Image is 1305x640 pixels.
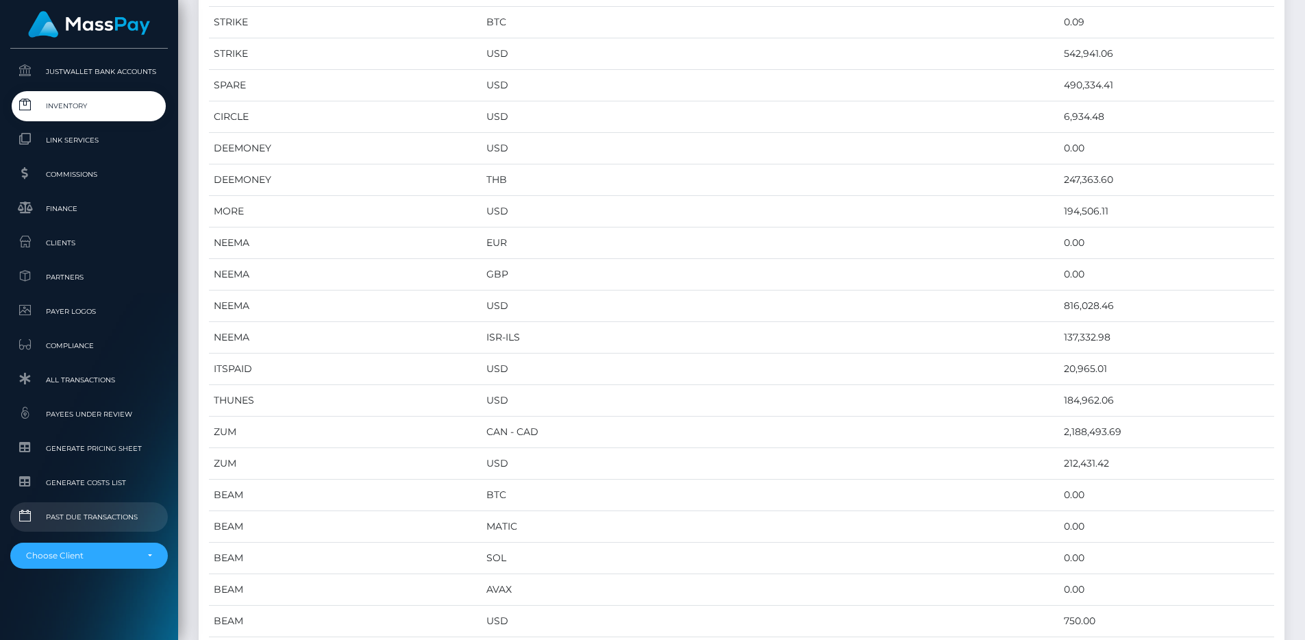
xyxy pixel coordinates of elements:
[10,331,168,360] a: Compliance
[10,91,168,121] a: Inventory
[10,543,168,569] button: Choose Client
[1059,70,1274,101] td: 490,334.41
[10,160,168,189] a: Commissions
[1059,322,1274,354] td: 137,332.98
[10,365,168,395] a: All Transactions
[1059,385,1274,417] td: 184,962.06
[1059,606,1274,637] td: 750.00
[16,235,162,251] span: Clients
[482,480,1060,511] td: BTC
[10,57,168,86] a: JustWallet Bank Accounts
[482,259,1060,291] td: GBP
[482,164,1060,196] td: THB
[16,406,162,422] span: Payees under Review
[1059,543,1274,574] td: 0.00
[482,196,1060,227] td: USD
[16,372,162,388] span: All Transactions
[209,511,482,543] td: BEAM
[10,125,168,155] a: Link Services
[1059,227,1274,259] td: 0.00
[482,133,1060,164] td: USD
[482,606,1060,637] td: USD
[482,417,1060,448] td: CAN - CAD
[10,399,168,429] a: Payees under Review
[1059,574,1274,606] td: 0.00
[209,574,482,606] td: BEAM
[209,606,482,637] td: BEAM
[209,227,482,259] td: NEEMA
[209,543,482,574] td: BEAM
[1059,511,1274,543] td: 0.00
[209,7,482,38] td: STRIKE
[1059,101,1274,133] td: 6,934.48
[16,98,162,114] span: Inventory
[16,201,162,217] span: Finance
[1059,417,1274,448] td: 2,188,493.69
[482,227,1060,259] td: EUR
[209,385,482,417] td: THUNES
[10,434,168,463] a: Generate Pricing Sheet
[16,167,162,182] span: Commissions
[1059,480,1274,511] td: 0.00
[1059,164,1274,196] td: 247,363.60
[209,164,482,196] td: DEEMONEY
[209,70,482,101] td: SPARE
[16,304,162,319] span: Payer Logos
[482,574,1060,606] td: AVAX
[16,64,162,79] span: JustWallet Bank Accounts
[482,7,1060,38] td: BTC
[209,196,482,227] td: MORE
[482,448,1060,480] td: USD
[1059,38,1274,70] td: 542,941.06
[1059,259,1274,291] td: 0.00
[1059,291,1274,322] td: 816,028.46
[209,259,482,291] td: NEEMA
[10,502,168,532] a: Past Due Transactions
[10,297,168,326] a: Payer Logos
[10,228,168,258] a: Clients
[10,194,168,223] a: Finance
[16,509,162,525] span: Past Due Transactions
[209,101,482,133] td: CIRCLE
[209,322,482,354] td: NEEMA
[16,269,162,285] span: Partners
[482,322,1060,354] td: ISR-ILS
[16,132,162,148] span: Link Services
[10,262,168,292] a: Partners
[209,448,482,480] td: ZUM
[26,550,136,561] div: Choose Client
[209,133,482,164] td: DEEMONEY
[1059,354,1274,385] td: 20,965.01
[1059,448,1274,480] td: 212,431.42
[482,385,1060,417] td: USD
[209,480,482,511] td: BEAM
[28,11,150,38] img: MassPay Logo
[482,291,1060,322] td: USD
[10,468,168,497] a: Generate Costs List
[16,475,162,491] span: Generate Costs List
[482,38,1060,70] td: USD
[1059,7,1274,38] td: 0.09
[482,543,1060,574] td: SOL
[16,338,162,354] span: Compliance
[482,101,1060,133] td: USD
[482,354,1060,385] td: USD
[209,38,482,70] td: STRIKE
[482,511,1060,543] td: MATIC
[16,441,162,456] span: Generate Pricing Sheet
[209,417,482,448] td: ZUM
[209,354,482,385] td: ITSPAID
[1059,196,1274,227] td: 194,506.11
[1059,133,1274,164] td: 0.00
[482,70,1060,101] td: USD
[209,291,482,322] td: NEEMA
